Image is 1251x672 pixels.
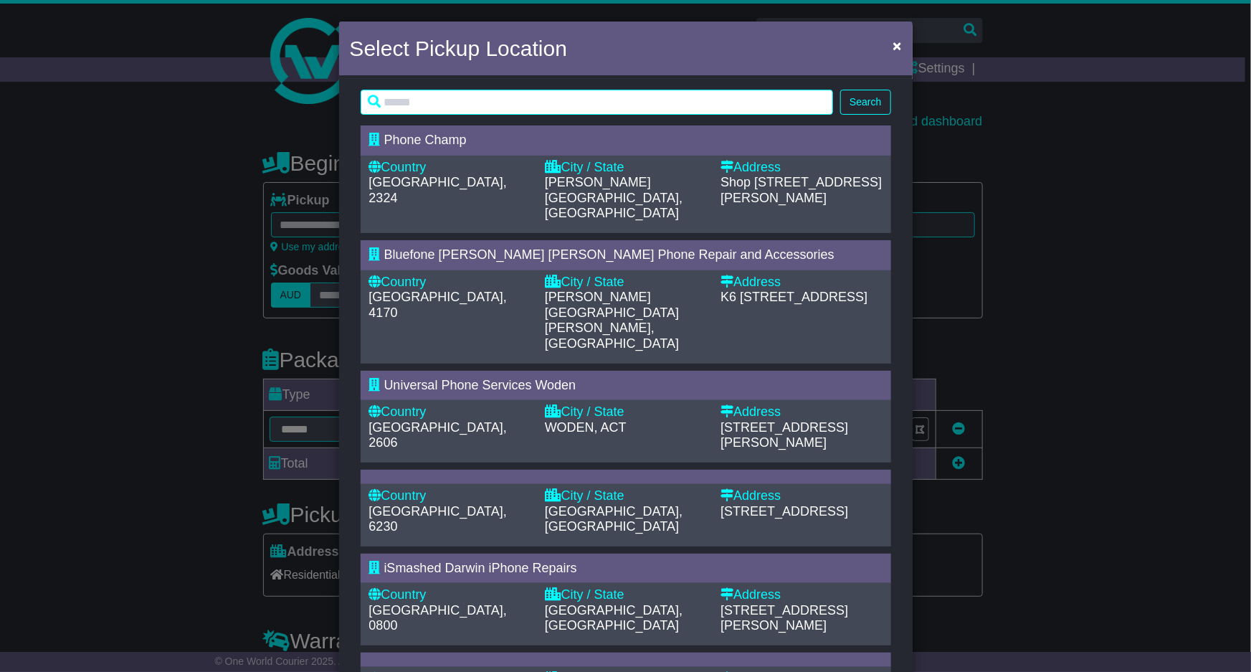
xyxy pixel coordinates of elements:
[545,160,706,176] div: City / State
[885,31,908,60] button: Close
[545,420,627,435] span: WODEN, ACT
[720,587,882,603] div: Address
[384,561,577,575] span: iSmashed Darwin iPhone Repairs
[545,603,682,633] span: [GEOGRAPHIC_DATA], [GEOGRAPHIC_DATA]
[369,603,507,633] span: [GEOGRAPHIC_DATA], 0800
[384,133,467,147] span: Phone Champ
[720,290,867,304] span: K6 [STREET_ADDRESS]
[545,488,706,504] div: City / State
[369,175,507,205] span: [GEOGRAPHIC_DATA], 2324
[545,290,679,351] span: [PERSON_NAME][GEOGRAPHIC_DATA][PERSON_NAME], [GEOGRAPHIC_DATA]
[384,247,834,262] span: Bluefone [PERSON_NAME] [PERSON_NAME] Phone Repair and Accessories
[369,504,507,534] span: [GEOGRAPHIC_DATA], 6230
[369,420,507,450] span: [GEOGRAPHIC_DATA], 2606
[720,420,848,450] span: [STREET_ADDRESS][PERSON_NAME]
[840,90,890,115] button: Search
[369,587,531,603] div: Country
[350,32,568,65] h4: Select Pickup Location
[545,504,682,534] span: [GEOGRAPHIC_DATA], [GEOGRAPHIC_DATA]
[720,275,882,290] div: Address
[720,504,848,519] span: [STREET_ADDRESS]
[369,275,531,290] div: Country
[369,160,531,176] div: Country
[369,290,507,320] span: [GEOGRAPHIC_DATA], 4170
[720,488,882,504] div: Address
[545,587,706,603] div: City / State
[545,175,682,220] span: [PERSON_NAME][GEOGRAPHIC_DATA], [GEOGRAPHIC_DATA]
[893,37,901,54] span: ×
[720,160,882,176] div: Address
[369,404,531,420] div: Country
[720,603,848,633] span: [STREET_ADDRESS][PERSON_NAME]
[720,404,882,420] div: Address
[369,488,531,504] div: Country
[545,275,706,290] div: City / State
[720,175,882,205] span: Shop [STREET_ADDRESS][PERSON_NAME]
[384,378,576,392] span: Universal Phone Services Woden
[545,404,706,420] div: City / State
